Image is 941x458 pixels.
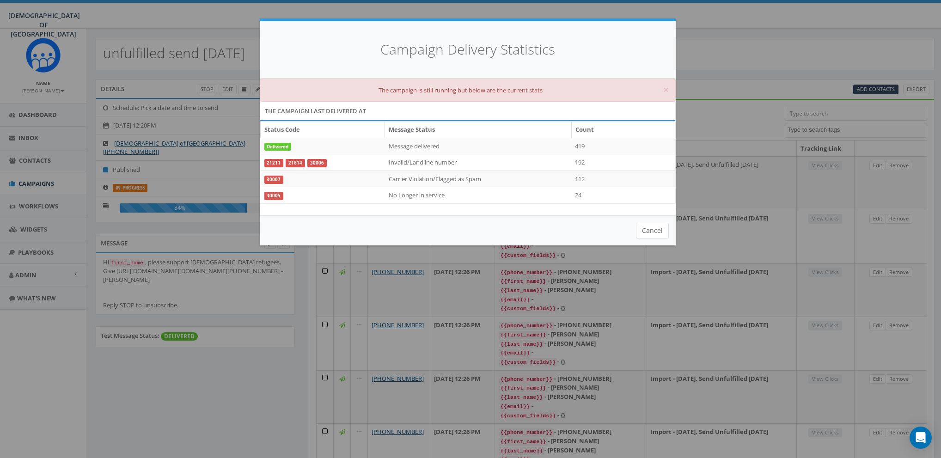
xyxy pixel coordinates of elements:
[385,187,572,203] td: No Longer in service
[385,138,572,154] td: Message delivered
[571,187,675,203] td: 24
[385,171,572,187] td: Carrier Violation/Flagged as Spam
[571,171,675,187] td: 112
[264,176,284,184] a: 30007
[260,79,676,102] div: The campaign is still running but below are the current stats
[264,143,292,151] span: Delivered
[286,159,305,167] a: 21614
[636,223,669,238] button: Cancel
[274,40,662,60] h4: Campaign Delivery Statistics
[571,138,675,154] td: 419
[663,83,669,96] span: ×
[264,125,300,134] b: Status Code
[264,192,284,200] a: 30005
[264,159,284,167] a: 21211
[307,159,327,167] a: 30006
[389,125,435,134] b: Message Status
[260,102,676,120] div: The campaign last delivered at
[575,125,594,134] b: Count
[571,154,675,171] td: 192
[663,85,669,95] button: Close
[385,154,572,171] td: Invalid/Landline number
[910,427,932,449] div: Open Intercom Messenger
